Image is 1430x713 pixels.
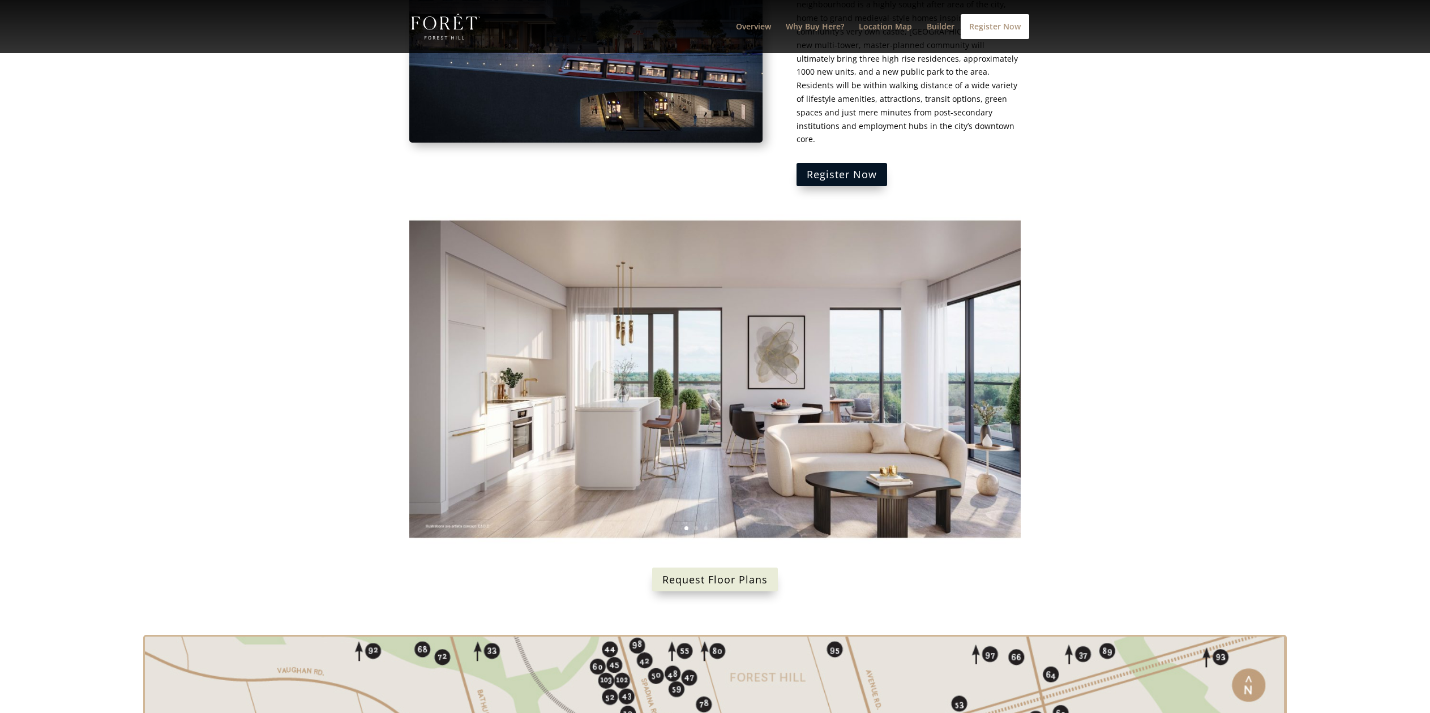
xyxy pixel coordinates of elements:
[961,14,1029,39] a: Register Now
[786,23,844,53] a: Why Buy Here?
[723,526,727,530] a: 5
[797,163,887,186] a: Register Now
[927,23,954,53] a: Builder
[742,526,746,530] a: 7
[733,526,737,530] a: 6
[412,14,480,40] img: Foret Condos in Forest Hill
[713,526,717,530] a: 4
[704,526,708,530] a: 3
[409,207,1021,551] img: Interior-Suite-Kitchen-Living.jpg
[859,23,912,53] a: Location Map
[652,568,778,591] a: Request Floor Plans
[736,23,771,53] a: Overview
[694,526,698,530] a: 2
[684,526,688,530] a: 1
